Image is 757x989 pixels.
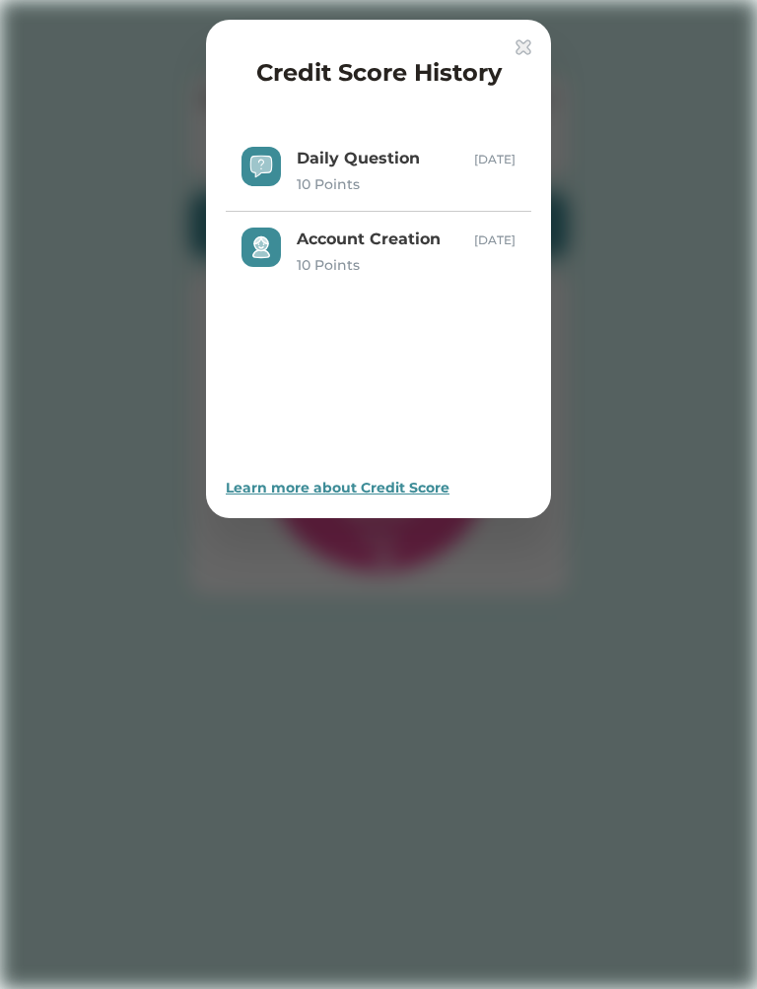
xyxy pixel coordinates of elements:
[226,478,531,498] div: Learn more about Credit Score
[249,235,273,259] img: streamlinehq-interface-user-single-male-%20%20%20%20%20%20%20%20%20%20duo-48-ico_ecNmAWfK3Okmxwfd...
[297,255,474,276] div: 10 Points
[297,174,474,195] div: 10 Points
[474,147,516,168] div: [DATE]
[256,55,502,99] h4: Credit Score History
[297,228,474,251] div: Account Creation
[516,39,531,55] img: interface-delete-2--remove-bold-add-button-buttons-delete.svg
[474,228,516,249] div: [DATE]
[249,155,273,178] img: interface-help-question-message--bubble-help-mark-message-query-question-speech.svg
[297,147,474,170] div: Daily Question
